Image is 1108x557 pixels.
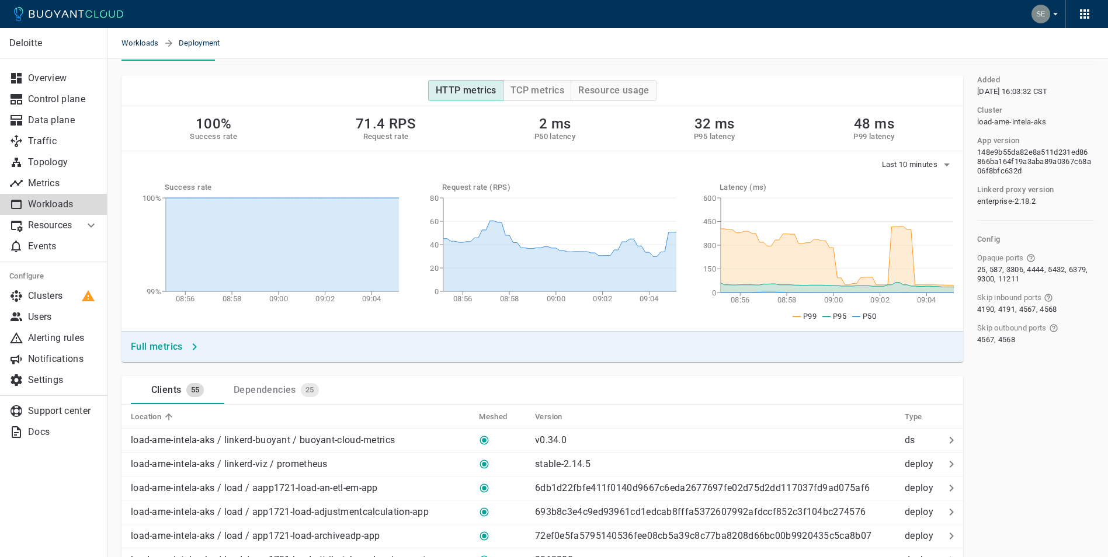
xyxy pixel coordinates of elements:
[882,156,954,173] button: Last 10 minutes
[870,295,890,304] tspan: 09:02
[28,114,98,126] p: Data plane
[190,116,237,132] h2: 100%
[186,385,204,395] span: 55
[430,241,439,249] tspan: 40
[863,312,876,321] span: P50
[1049,323,1058,333] svg: Ports that bypass the Linkerd proxy for outgoing connections
[165,183,399,192] h5: Success rate
[442,183,676,192] h5: Request rate (RPS)
[640,294,659,303] tspan: 09:04
[479,412,507,422] h5: Meshed
[131,458,328,470] p: load-ame-intela-aks / linkerd-viz / prometheus
[905,434,940,446] p: ds
[479,412,522,422] span: Meshed
[977,117,1047,127] span: load-ame-intela-aks
[905,506,940,518] p: deploy
[131,506,429,518] p: load-ame-intela-aks / load / app1721-load-adjustmentcalculation-app
[28,426,98,438] p: Docs
[578,85,649,96] h4: Resource usage
[694,116,735,132] h2: 32 ms
[362,294,381,303] tspan: 09:04
[977,293,1041,302] span: Skip inbound ports
[977,323,1047,333] span: Skip outbound ports
[535,506,866,517] p: 693b8c3e4c9ed93961cd1edcab8fffa5372607992afdccf852c3f104bc274576
[430,194,439,203] tspan: 80
[9,37,98,49] p: Deloitte
[977,235,1094,244] h5: Config
[224,376,328,404] a: Dependencies25
[190,132,237,141] h5: Success rate
[882,160,940,169] span: Last 10 minutes
[131,412,161,422] h5: Location
[356,132,416,141] h5: Request rate
[28,405,98,417] p: Support center
[223,294,242,303] tspan: 08:58
[500,294,519,303] tspan: 08:58
[131,482,378,494] p: load-ame-intela-aks / load / aapp1721-load-an-etl-em-app
[430,264,439,273] tspan: 20
[315,294,335,303] tspan: 09:02
[833,312,846,321] span: P95
[905,412,922,422] h5: Type
[176,294,195,303] tspan: 08:56
[435,287,439,296] tspan: 0
[126,336,204,357] button: Full metrics
[535,434,567,445] p: v0.34.0
[28,353,98,365] p: Notifications
[977,305,1057,314] span: 4190, 4191, 4567, 4568
[905,482,940,494] p: deploy
[703,194,716,203] tspan: 600
[131,434,395,446] p: load-ame-intela-aks / linkerd-buoyant / buoyant-cloud-metrics
[720,183,954,192] h5: Latency (ms)
[28,311,98,323] p: Users
[229,380,296,396] div: Dependencies
[703,241,716,250] tspan: 300
[147,380,182,396] div: Clients
[853,116,894,132] h2: 48 ms
[977,148,1092,176] span: 148e9b55da82e8a511d231ed86866ba164f19a3aba89a0367c68a06f8bfc632d
[905,458,940,470] p: deploy
[535,530,871,541] p: 72ef0e5fa5795140536fee08cb5a39c8c77ba8208d66bc00b9920435c5ca8b07
[1031,5,1050,23] img: Sesha Pillutla
[9,271,98,281] h5: Configure
[28,93,98,105] p: Control plane
[777,295,797,304] tspan: 08:58
[28,72,98,84] p: Overview
[571,80,657,101] button: Resource usage
[977,335,1015,344] span: 4567, 4568
[131,341,183,353] h4: Full metrics
[1026,253,1036,263] svg: Ports that skip Linkerd protocol detection
[534,132,575,141] h5: P50 latency
[977,106,1003,115] h5: Cluster
[503,80,571,101] button: TCP metrics
[547,294,566,303] tspan: 09:00
[121,28,164,58] span: Workloads
[703,217,716,226] tspan: 450
[28,156,98,168] p: Topology
[703,264,716,273] tspan: 150
[977,87,1048,96] span: Mon, 17 Feb 2025 22:03:32 UTC
[977,136,1019,145] h5: App version
[143,194,161,203] tspan: 100%
[977,253,1024,263] span: Opaque ports
[977,185,1054,194] h5: Linkerd proxy version
[147,287,161,296] tspan: 99%
[131,530,380,542] p: load-ame-intela-aks / load / app1721-load-archiveadp-app
[535,412,562,422] h5: Version
[28,332,98,344] p: Alerting rules
[712,288,716,297] tspan: 0
[356,116,416,132] h2: 71.4 RPS
[510,85,564,96] h4: TCP metrics
[28,177,98,189] p: Metrics
[593,294,612,303] tspan: 09:02
[853,132,894,141] h5: P99 latency
[1044,293,1053,302] svg: Ports that bypass the Linkerd proxy for incoming connections
[824,295,843,304] tspan: 09:00
[436,85,496,96] h4: HTTP metrics
[28,241,98,252] p: Events
[534,116,575,132] h2: 2 ms
[803,312,817,321] span: P99
[453,294,473,303] tspan: 08:56
[977,75,1000,85] h5: Added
